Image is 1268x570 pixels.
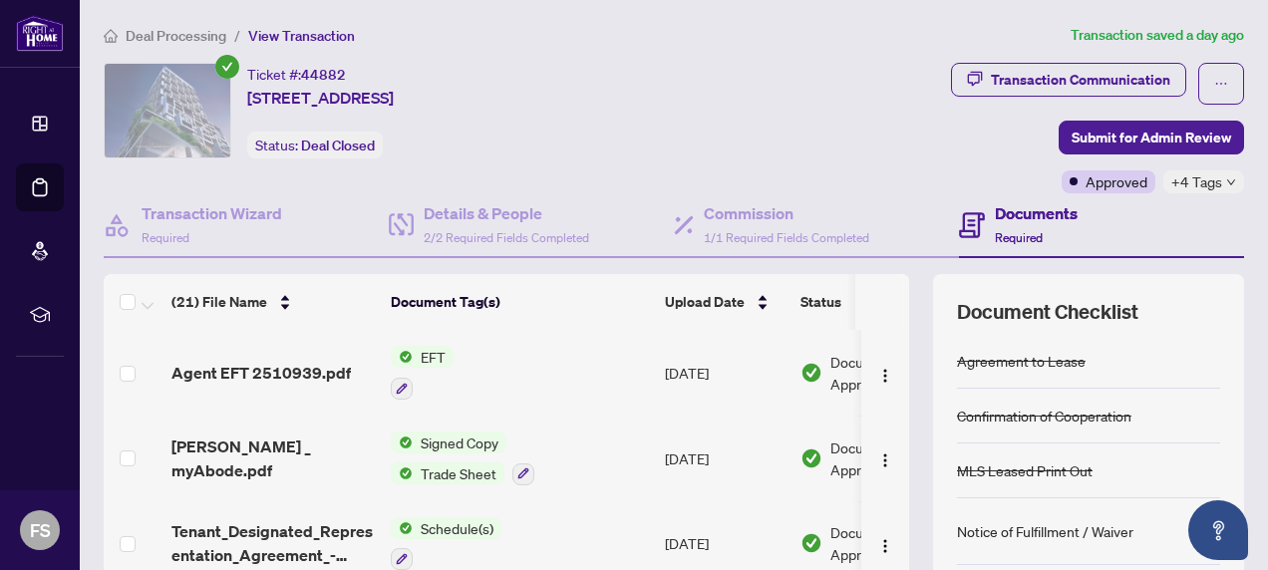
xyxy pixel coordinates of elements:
[171,434,375,482] span: [PERSON_NAME] _ myAbode.pdf
[1188,500,1248,560] button: Open asap
[657,330,792,416] td: [DATE]
[800,362,822,384] img: Document Status
[830,436,954,480] span: Document Approved
[877,452,893,468] img: Logo
[869,442,901,474] button: Logo
[391,346,454,400] button: Status IconEFT
[957,405,1131,427] div: Confirmation of Cooperation
[424,230,589,245] span: 2/2 Required Fields Completed
[991,64,1170,96] div: Transaction Communication
[413,517,501,539] span: Schedule(s)
[391,462,413,484] img: Status Icon
[792,274,962,330] th: Status
[247,86,394,110] span: [STREET_ADDRESS]
[171,519,375,567] span: Tenant_Designated_Representation_Agreement_-_PropTx-[PERSON_NAME].pdf
[877,538,893,554] img: Logo
[126,27,226,45] span: Deal Processing
[830,351,954,395] span: Document Approved
[391,431,413,453] img: Status Icon
[301,137,375,154] span: Deal Closed
[104,29,118,43] span: home
[657,416,792,501] td: [DATE]
[877,368,893,384] img: Logo
[391,346,413,368] img: Status Icon
[247,132,383,158] div: Status:
[16,15,64,52] img: logo
[247,63,346,86] div: Ticket #:
[995,201,1078,225] h4: Documents
[1226,177,1236,187] span: down
[951,63,1186,97] button: Transaction Communication
[800,291,841,313] span: Status
[665,291,745,313] span: Upload Date
[1071,24,1244,47] article: Transaction saved a day ago
[869,357,901,389] button: Logo
[248,27,355,45] span: View Transaction
[1086,170,1147,192] span: Approved
[1214,77,1228,91] span: ellipsis
[383,274,657,330] th: Document Tag(s)
[657,274,792,330] th: Upload Date
[391,517,413,539] img: Status Icon
[105,64,230,157] img: IMG-C12268429_1.jpg
[800,532,822,554] img: Document Status
[1171,170,1222,193] span: +4 Tags
[1059,121,1244,154] button: Submit for Admin Review
[830,521,954,565] span: Document Approved
[142,230,189,245] span: Required
[704,201,869,225] h4: Commission
[957,298,1138,326] span: Document Checklist
[995,230,1043,245] span: Required
[30,516,51,544] span: FS
[800,447,822,469] img: Document Status
[957,350,1086,372] div: Agreement to Lease
[234,24,240,47] li: /
[163,274,383,330] th: (21) File Name
[391,431,534,485] button: Status IconSigned CopyStatus IconTrade Sheet
[171,291,267,313] span: (21) File Name
[869,527,901,559] button: Logo
[413,346,454,368] span: EFT
[1072,122,1231,153] span: Submit for Admin Review
[704,230,869,245] span: 1/1 Required Fields Completed
[957,520,1133,542] div: Notice of Fulfillment / Waiver
[301,66,346,84] span: 44882
[413,431,506,453] span: Signed Copy
[142,201,282,225] h4: Transaction Wizard
[957,459,1093,481] div: MLS Leased Print Out
[424,201,589,225] h4: Details & People
[171,361,351,385] span: Agent EFT 2510939.pdf
[413,462,504,484] span: Trade Sheet
[215,55,239,79] span: check-circle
